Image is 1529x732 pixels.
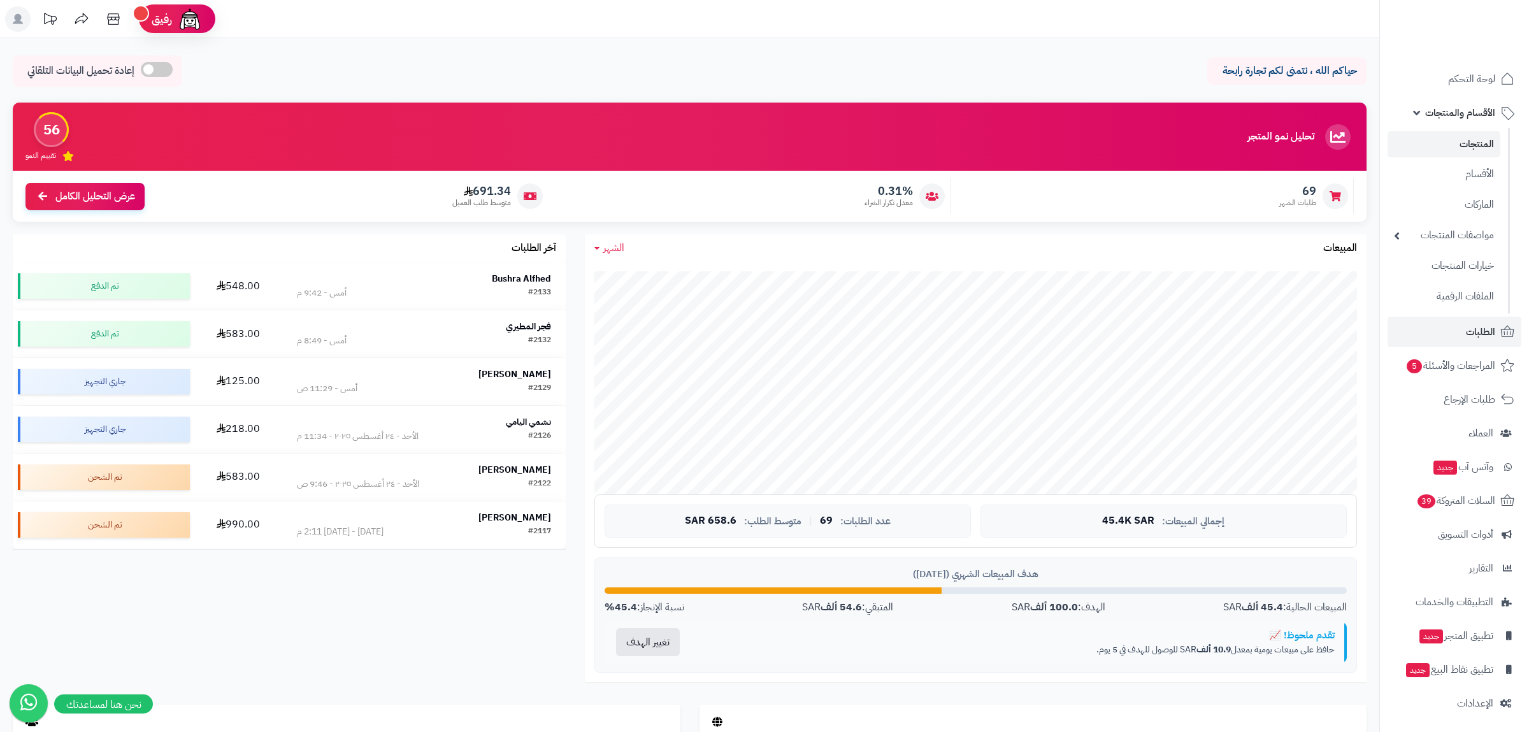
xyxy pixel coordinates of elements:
span: السلات المتروكة [1416,492,1495,510]
div: أمس - 8:49 م [297,334,347,347]
span: تقييم النمو [25,150,56,161]
div: #2129 [528,382,551,395]
strong: 10.9 ألف [1196,643,1231,656]
span: جديد [1419,629,1443,643]
a: الأقسام [1388,161,1500,188]
span: رفيق [152,11,172,27]
span: متوسط الطلب: [744,516,801,527]
div: #2126 [528,430,551,443]
a: تطبيق المتجرجديد [1388,621,1521,651]
span: | [809,516,812,526]
button: تغيير الهدف [616,628,680,656]
td: 218.00 [195,406,282,453]
span: 39 [1418,494,1435,508]
span: عرض التحليل الكامل [55,189,135,204]
a: المنتجات [1388,131,1500,157]
div: أمس - 11:29 ص [297,382,357,395]
strong: [PERSON_NAME] [478,463,551,477]
span: طلبات الإرجاع [1444,391,1495,408]
div: تقدم ملحوظ! 📈 [701,629,1335,642]
div: #2133 [528,287,551,299]
div: الأحد - ٢٤ أغسطس ٢٠٢٥ - 11:34 م [297,430,419,443]
img: logo-2.png [1442,36,1517,62]
a: السلات المتروكة39 [1388,485,1521,516]
div: المبيعات الحالية: SAR [1223,600,1347,615]
span: لوحة التحكم [1448,70,1495,88]
strong: 45.4% [605,599,637,615]
p: حياكم الله ، نتمنى لكم تجارة رابحة [1217,64,1357,78]
span: أدوات التسويق [1438,526,1493,543]
span: جديد [1433,461,1457,475]
span: إعادة تحميل البيانات التلقائي [27,64,134,78]
strong: 54.6 ألف [821,599,862,615]
strong: 45.4 ألف [1242,599,1283,615]
a: طلبات الإرجاع [1388,384,1521,415]
span: طلبات الشهر [1279,197,1316,208]
a: وآتس آبجديد [1388,452,1521,482]
a: الملفات الرقمية [1388,283,1500,310]
div: أمس - 9:42 م [297,287,347,299]
a: مواصفات المنتجات [1388,222,1500,249]
span: 69 [1279,184,1316,198]
div: تم الدفع [18,321,190,347]
h3: آخر الطلبات [512,243,556,254]
a: الماركات [1388,191,1500,219]
span: الإعدادات [1457,694,1493,712]
div: تم الشحن [18,464,190,490]
span: 69 [820,515,833,527]
span: الطلبات [1466,323,1495,341]
td: 583.00 [195,310,282,357]
a: العملاء [1388,418,1521,449]
span: المراجعات والأسئلة [1405,357,1495,375]
span: 5 [1407,359,1422,373]
div: نسبة الإنجاز: [605,600,684,615]
div: جاري التجهيز [18,417,190,442]
span: 0.31% [865,184,913,198]
td: 990.00 [195,501,282,549]
span: وآتس آب [1432,458,1493,476]
span: إجمالي المبيعات: [1162,516,1224,527]
div: الهدف: SAR [1012,600,1105,615]
div: #2132 [528,334,551,347]
img: ai-face.png [177,6,203,32]
div: #2122 [528,478,551,491]
a: عرض التحليل الكامل [25,183,145,210]
span: تطبيق نقاط البيع [1405,661,1493,678]
a: الشهر [594,241,624,255]
span: متوسط طلب العميل [452,197,511,208]
strong: Bushra Alfhed [492,272,551,285]
a: خيارات المنتجات [1388,252,1500,280]
span: العملاء [1468,424,1493,442]
strong: 100.0 ألف [1030,599,1078,615]
span: جديد [1406,663,1430,677]
h3: المبيعات [1323,243,1357,254]
div: #2117 [528,526,551,538]
a: المراجعات والأسئلة5 [1388,350,1521,381]
strong: [PERSON_NAME] [478,368,551,381]
div: جاري التجهيز [18,369,190,394]
span: معدل تكرار الشراء [865,197,913,208]
a: تحديثات المنصة [34,6,66,35]
span: عدد الطلبات: [840,516,891,527]
span: 45.4K SAR [1102,515,1154,527]
span: الأقسام والمنتجات [1425,104,1495,122]
span: التقارير [1469,559,1493,577]
span: تطبيق المتجر [1418,627,1493,645]
strong: نشمي اليامي [506,415,551,429]
h3: تحليل نمو المتجر [1247,131,1314,143]
span: التطبيقات والخدمات [1416,593,1493,611]
td: 583.00 [195,454,282,501]
a: الطلبات [1388,317,1521,347]
div: تم الشحن [18,512,190,538]
a: التطبيقات والخدمات [1388,587,1521,617]
div: هدف المبيعات الشهري ([DATE]) [605,568,1347,581]
span: الشهر [603,240,624,255]
td: 548.00 [195,262,282,310]
strong: [PERSON_NAME] [478,511,551,524]
a: تطبيق نقاط البيعجديد [1388,654,1521,685]
strong: فجر المطيري [506,320,551,333]
div: تم الدفع [18,273,190,299]
div: الأحد - ٢٤ أغسطس ٢٠٢٥ - 9:46 ص [297,478,419,491]
div: المتبقي: SAR [802,600,893,615]
a: لوحة التحكم [1388,64,1521,94]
